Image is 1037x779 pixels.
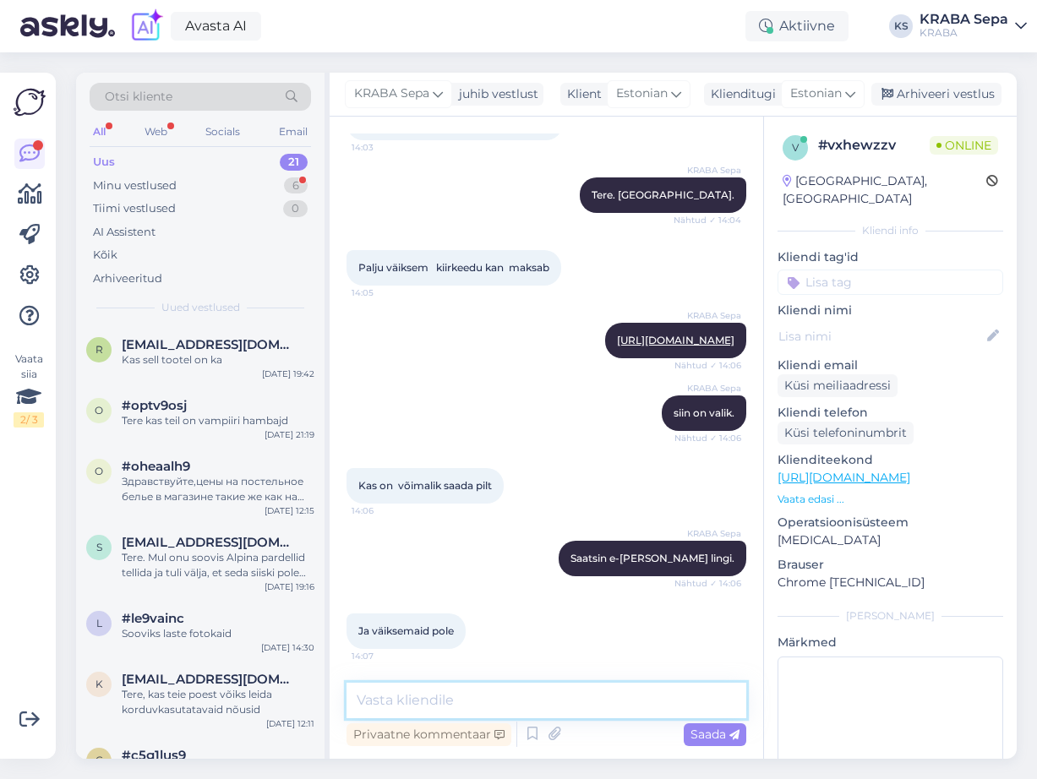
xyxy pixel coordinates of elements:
span: Stevelimeribel@gmail.com [122,535,297,550]
p: Kliendi email [778,357,1003,374]
span: #le9vainc [122,611,184,626]
span: Riinasiimuste@gmail.com [122,337,297,352]
div: Sooviks laste fotokaid [122,626,314,641]
div: Küsi meiliaadressi [778,374,898,397]
div: Web [141,121,171,143]
span: Saada [690,727,740,742]
p: Märkmed [778,634,1003,651]
div: [GEOGRAPHIC_DATA], [GEOGRAPHIC_DATA] [783,172,986,208]
div: 2 / 3 [14,412,44,428]
span: Nähtud ✓ 14:06 [674,432,741,444]
span: o [95,404,103,417]
span: KRABA Sepa [678,527,741,540]
span: siin on valik. [674,406,734,419]
span: 14:05 [352,286,415,299]
p: [MEDICAL_DATA] [778,531,1003,549]
span: KRABA Sepa [678,382,741,395]
div: KS [889,14,913,38]
span: 14:06 [352,504,415,517]
span: Estonian [616,84,668,103]
span: Uued vestlused [161,300,240,315]
div: Kliendi info [778,223,1003,238]
div: [DATE] 19:42 [262,368,314,380]
span: #optv9osj [122,398,187,413]
div: AI Assistent [93,224,156,241]
div: [DATE] 14:30 [261,641,314,654]
div: [PERSON_NAME] [778,608,1003,624]
p: Kliendi tag'id [778,248,1003,266]
div: Minu vestlused [93,177,177,194]
input: Lisa tag [778,270,1003,295]
span: Estonian [790,84,842,103]
a: Avasta AI [171,12,261,41]
span: #c5g1lus9 [122,748,186,763]
span: KRABA Sepa [678,309,741,322]
div: Arhiveeri vestlus [871,83,1002,106]
div: Tere. Mul onu soovis Alpina pardellid tellida ja tuli välja, et seda siiski pole laos ja lubati r... [122,550,314,580]
div: Arhiveeritud [93,270,162,287]
div: Uus [93,154,115,171]
span: S [96,541,102,553]
span: Palju väiksem kiirkeedu kan maksab [358,261,549,274]
span: k [96,678,103,690]
div: Kõik [93,247,117,264]
div: Klienditugi [704,85,776,103]
span: Nähtud ✓ 14:04 [674,214,741,226]
div: Email [276,121,311,143]
div: 0 [283,200,308,217]
a: [URL][DOMAIN_NAME] [617,334,734,346]
span: Saatsin e-[PERSON_NAME] lingi. [570,552,734,564]
div: Kas sell tootel on ka [122,352,314,368]
span: o [95,465,103,477]
div: [DATE] 19:16 [265,580,314,593]
span: KRABA Sepa [678,164,741,177]
p: Chrome [TECHNICAL_ID] [778,574,1003,591]
span: KRABA Sepa [354,84,429,103]
div: Tere kas teil on vampiiri hambajd [122,413,314,428]
div: Privaatne kommentaar [347,723,511,746]
span: Kas on võimalik saada pilt [358,479,492,492]
span: 14:03 [352,141,415,154]
div: KRABA [920,26,1008,40]
span: c [96,754,103,766]
span: Ja väiksemaid pole [358,624,454,637]
p: Kliendi nimi [778,302,1003,319]
span: kellyvahtramae@gmail.com [122,672,297,687]
span: Nähtud ✓ 14:06 [674,359,741,372]
div: Tiimi vestlused [93,200,176,217]
div: Socials [202,121,243,143]
div: 6 [284,177,308,194]
div: Vaata siia [14,351,44,428]
span: Otsi kliente [105,88,172,106]
span: l [96,617,102,629]
p: Operatsioonisüsteem [778,514,1003,531]
p: Klienditeekond [778,451,1003,469]
div: juhib vestlust [452,85,538,103]
div: Tere, kas teie poest võiks leida korduvkasutatavaid nõusid [122,687,314,717]
span: Online [930,136,998,155]
div: All [90,121,109,143]
p: Vaata edasi ... [778,492,1003,507]
a: KRABA SepaKRABA [920,13,1027,40]
img: Askly Logo [14,86,46,118]
span: #oheaalh9 [122,459,190,474]
p: Kliendi telefon [778,404,1003,422]
div: [DATE] 12:11 [266,717,314,730]
div: Küsi telefoninumbrit [778,422,914,444]
p: Brauser [778,556,1003,574]
div: Klient [560,85,602,103]
div: Здравствуйте,цены на постельное белье в магазине такие же как на сайте,или скидки действуют тольк... [122,474,314,504]
div: Aktiivne [745,11,849,41]
a: [URL][DOMAIN_NAME] [778,470,910,485]
div: 21 [280,154,308,171]
span: R [96,343,103,356]
span: v [792,141,799,154]
span: Tere. [GEOGRAPHIC_DATA]. [592,188,734,201]
span: 14:07 [352,650,415,662]
div: [DATE] 12:15 [265,504,314,517]
div: KRABA Sepa [920,13,1008,26]
input: Lisa nimi [778,327,984,346]
div: # vxhewzzv [818,135,930,155]
div: [DATE] 21:19 [265,428,314,441]
img: explore-ai [128,8,164,44]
